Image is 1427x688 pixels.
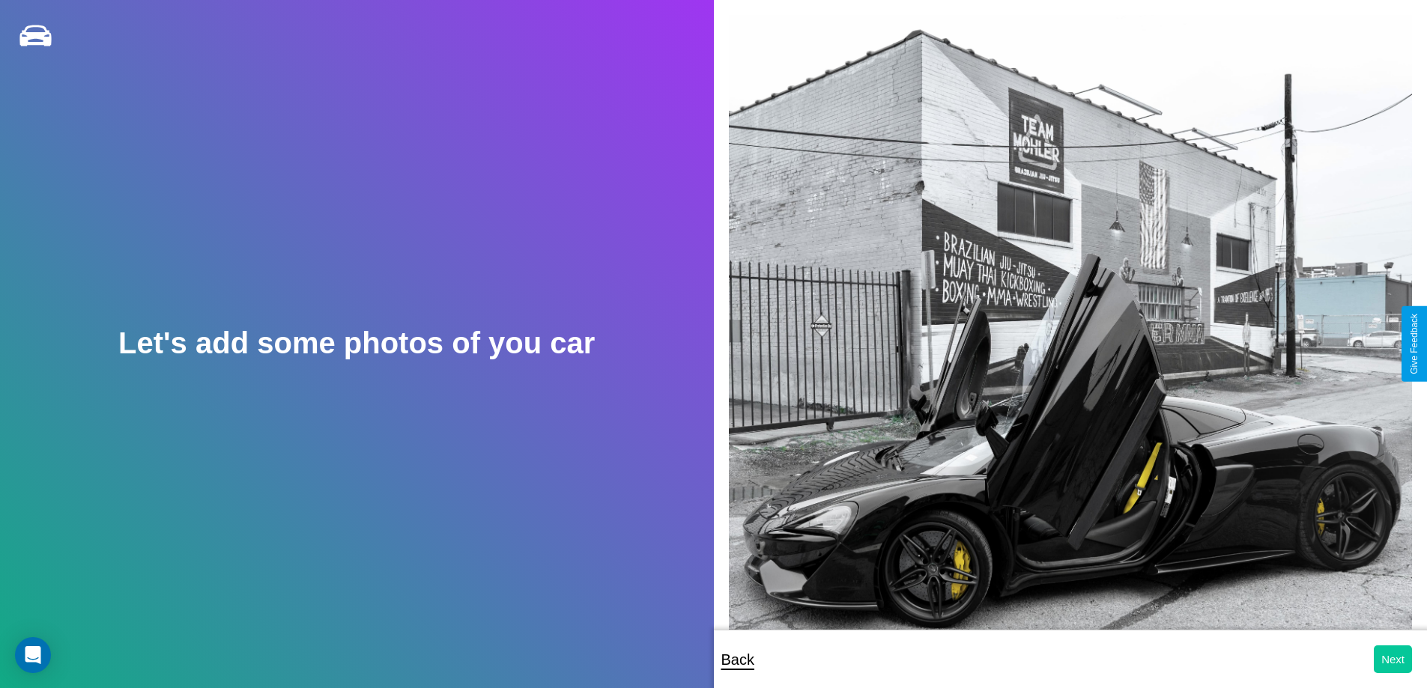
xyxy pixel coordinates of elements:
[729,15,1413,657] img: posted
[721,646,754,673] p: Back
[15,637,51,673] div: Open Intercom Messenger
[118,326,595,360] h2: Let's add some photos of you car
[1374,645,1412,673] button: Next
[1409,314,1420,374] div: Give Feedback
